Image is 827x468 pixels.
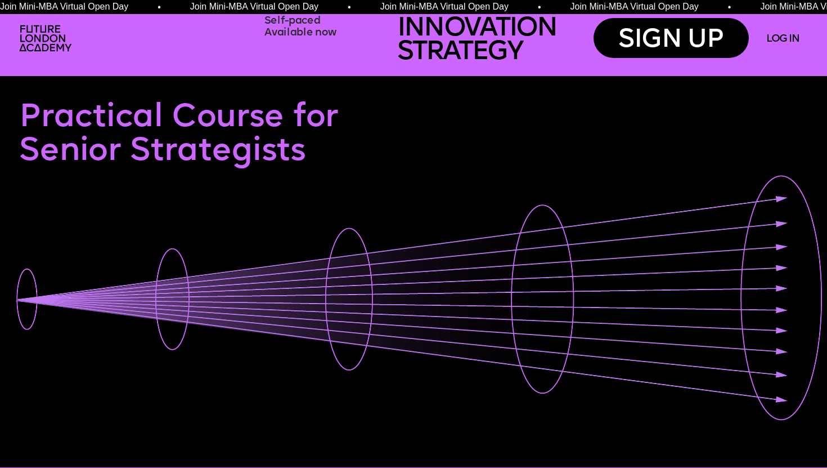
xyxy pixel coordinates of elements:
span: Self-paced [264,15,320,26]
span: INNOVATION [397,15,556,42]
span: STRATEGY [397,39,522,65]
img: upload-2f72e7a8-3806-41e8-b55b-d754ac055a4a.png [15,20,79,58]
span: Practical Course for Senior Strategists [19,102,347,168]
span: • [348,3,351,12]
span: • [158,3,161,12]
span: Available now [264,28,337,38]
span: • [728,3,731,12]
a: LOG IN [766,32,821,46]
span: • [538,3,541,12]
